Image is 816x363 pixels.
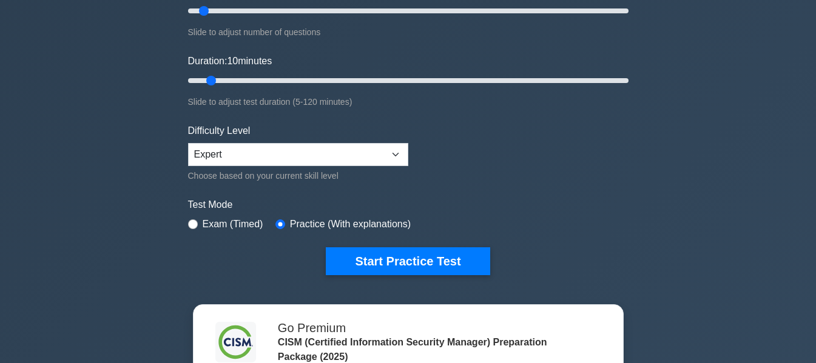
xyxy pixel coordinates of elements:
[188,95,629,109] div: Slide to adjust test duration (5-120 minutes)
[188,168,408,183] div: Choose based on your current skill level
[188,198,629,212] label: Test Mode
[188,25,629,39] div: Slide to adjust number of questions
[290,217,411,231] label: Practice (With explanations)
[188,124,251,138] label: Difficulty Level
[227,56,238,66] span: 10
[326,247,490,275] button: Start Practice Test
[203,217,263,231] label: Exam (Timed)
[188,54,272,68] label: Duration: minutes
